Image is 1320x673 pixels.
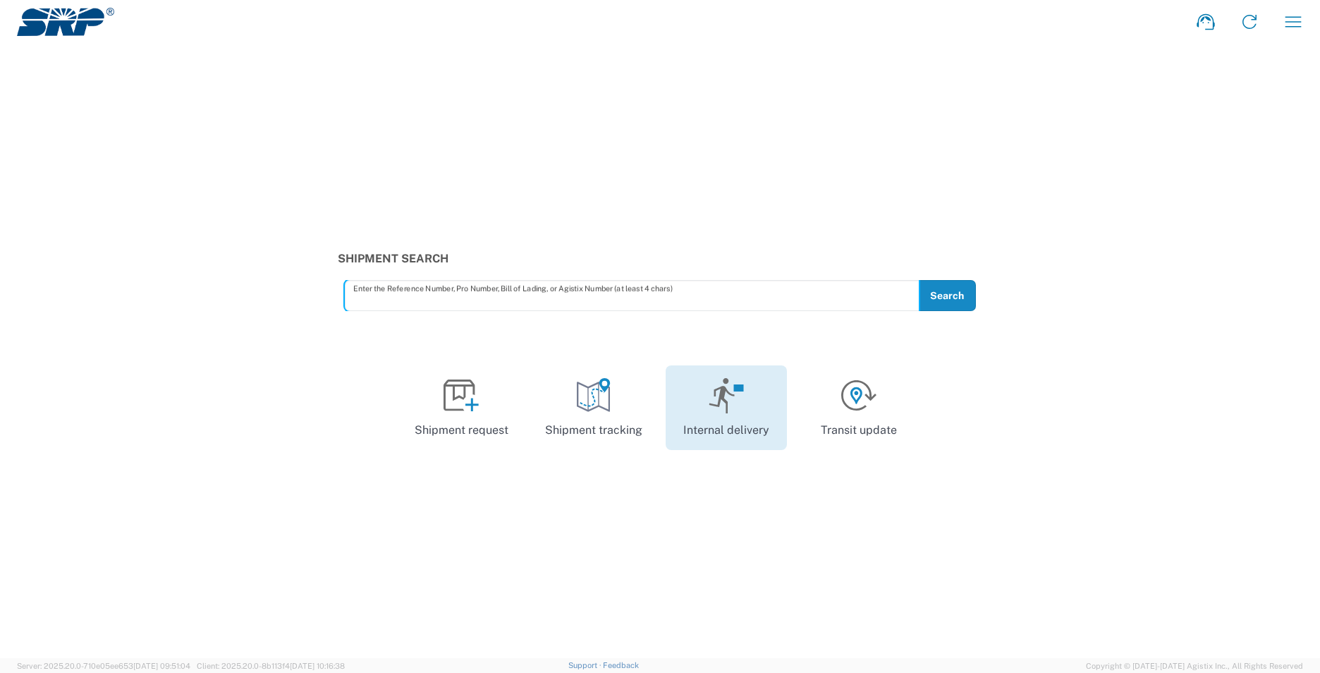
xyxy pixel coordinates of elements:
span: Server: 2025.20.0-710e05ee653 [17,662,190,670]
a: Internal delivery [666,365,787,450]
a: Feedback [603,661,639,669]
span: Client: 2025.20.0-8b113f4 [197,662,345,670]
span: [DATE] 10:16:38 [290,662,345,670]
a: Transit update [798,365,919,450]
button: Search [919,280,976,311]
h3: Shipment Search [338,252,983,265]
span: Copyright © [DATE]-[DATE] Agistix Inc., All Rights Reserved [1086,660,1303,672]
img: srp [17,8,114,36]
a: Support [568,661,604,669]
span: [DATE] 09:51:04 [133,662,190,670]
a: Shipment request [401,365,522,450]
a: Shipment tracking [533,365,654,450]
